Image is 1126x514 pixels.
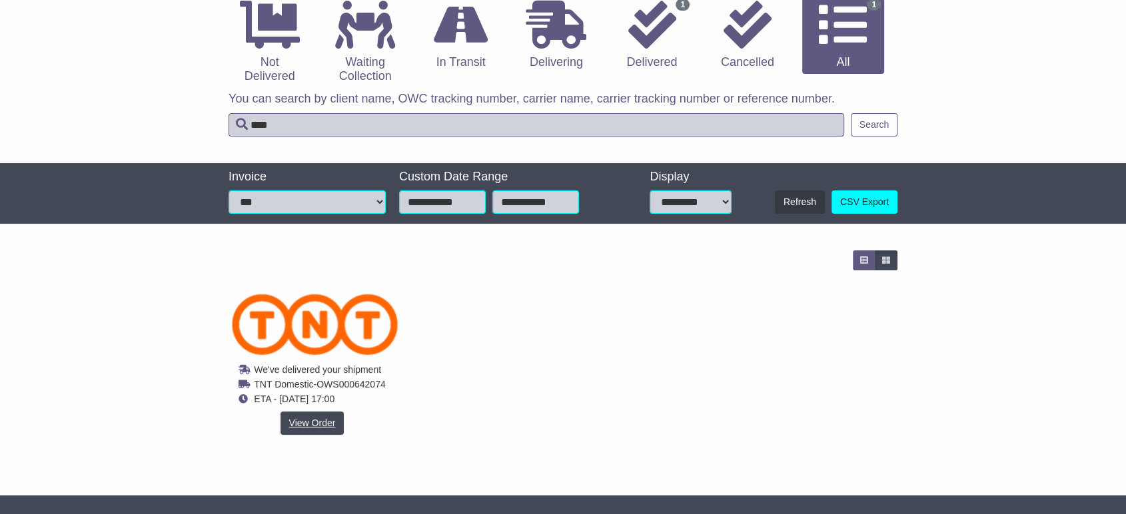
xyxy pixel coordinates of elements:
[316,379,386,389] span: OWS000642074
[399,170,613,184] div: Custom Date Range
[254,364,381,375] span: We've delivered your shipment
[229,170,386,184] div: Invoice
[229,92,897,107] p: You can search by client name, OWC tracking number, carrier name, carrier tracking number or refe...
[254,393,334,404] span: ETA - [DATE] 17:00
[254,379,313,389] span: TNT Domestic
[254,379,385,393] td: -
[775,190,825,214] button: Refresh
[851,113,897,136] button: Search
[832,190,897,214] a: CSV Export
[281,411,344,435] a: View Order
[232,294,398,355] img: TNT_Domestic.png
[650,170,732,184] div: Display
